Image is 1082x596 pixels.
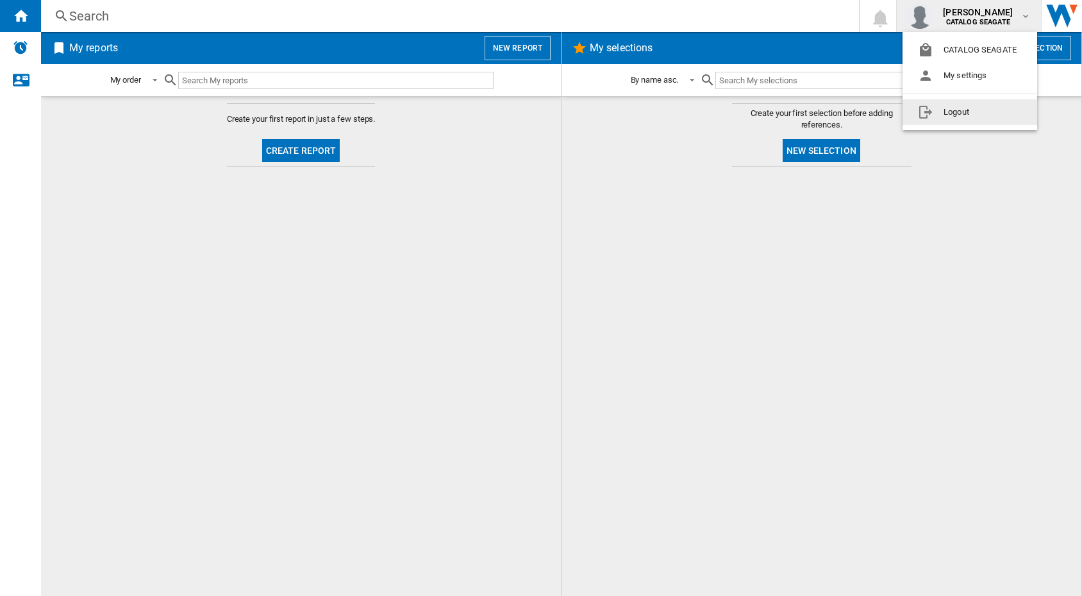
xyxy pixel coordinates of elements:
button: CATALOG SEAGATE [903,37,1037,63]
button: My settings [903,63,1037,88]
button: Logout [903,99,1037,125]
